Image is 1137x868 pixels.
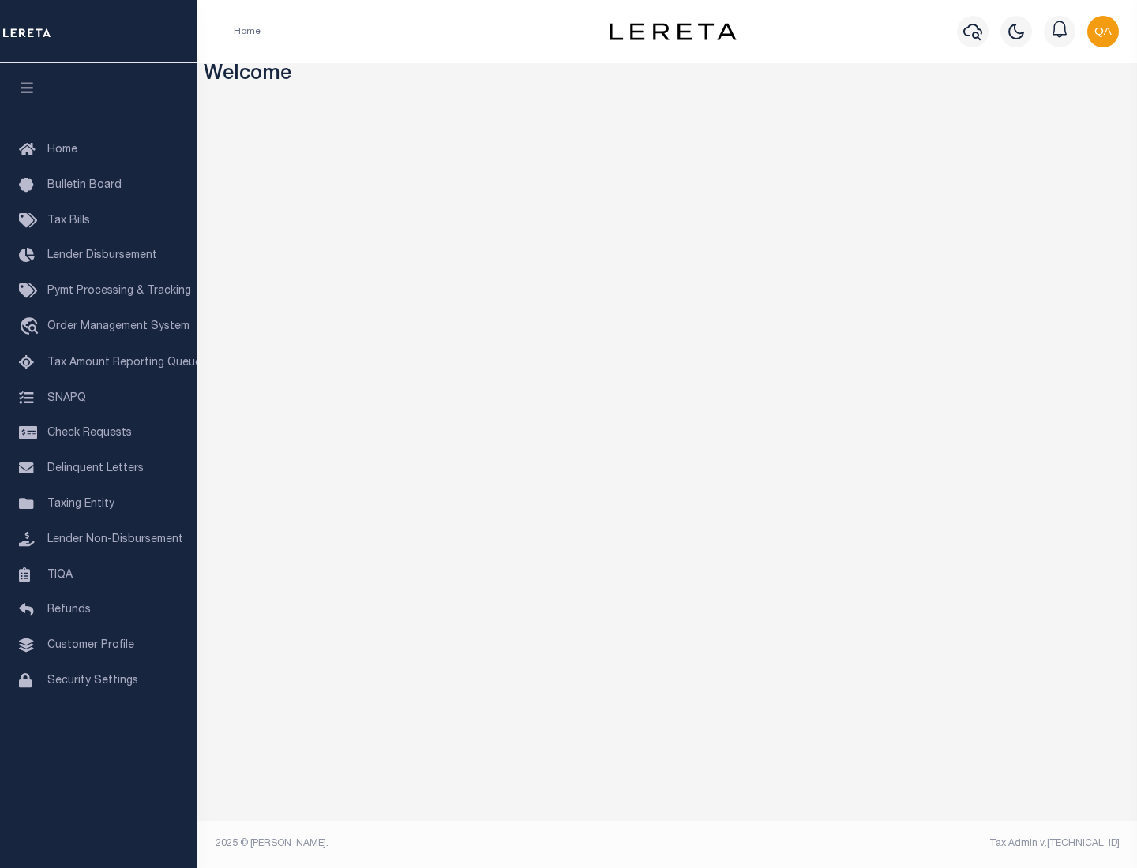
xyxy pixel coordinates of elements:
span: SNAPQ [47,392,86,403]
span: Check Requests [47,428,132,439]
span: Lender Disbursement [47,250,157,261]
span: Delinquent Letters [47,463,144,474]
span: Tax Bills [47,215,90,226]
span: Bulletin Board [47,180,122,191]
span: TIQA [47,569,73,580]
span: Taxing Entity [47,499,114,510]
span: Order Management System [47,321,189,332]
img: svg+xml;base64,PHN2ZyB4bWxucz0iaHR0cDovL3d3dy53My5vcmcvMjAwMC9zdmciIHBvaW50ZXItZXZlbnRzPSJub25lIi... [1087,16,1119,47]
span: Customer Profile [47,640,134,651]
div: 2025 © [PERSON_NAME]. [204,836,668,851]
div: Tax Admin v.[TECHNICAL_ID] [679,836,1120,851]
span: Pymt Processing & Tracking [47,286,191,297]
i: travel_explore [19,317,44,338]
span: Security Settings [47,675,138,687]
img: logo-dark.svg [610,23,736,40]
span: Tax Amount Reporting Queue [47,357,201,369]
li: Home [234,24,261,39]
h3: Welcome [204,63,1131,88]
span: Refunds [47,604,91,615]
span: Lender Non-Disbursement [47,534,183,545]
span: Home [47,144,77,155]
